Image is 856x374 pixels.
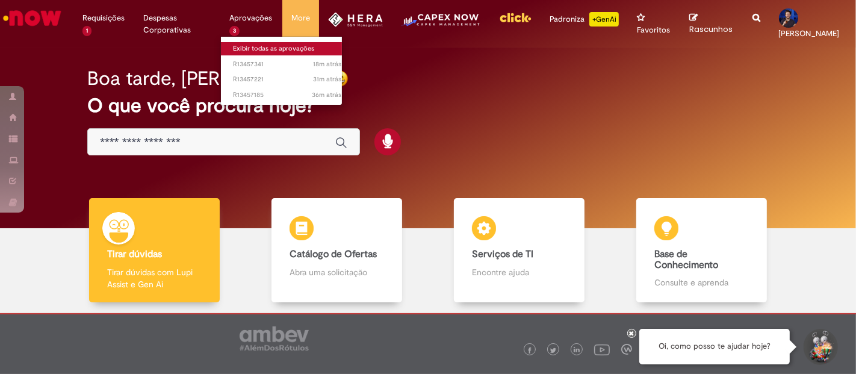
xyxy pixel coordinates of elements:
[82,12,125,24] span: Requisições
[229,26,240,36] span: 3
[290,248,377,260] b: Catálogo de Ofertas
[689,23,733,35] span: Rascunhos
[87,68,331,89] h2: Boa tarde, [PERSON_NAME]
[499,8,532,26] img: click_logo_yellow_360x200.png
[221,89,353,102] a: Aberto R13457185 :
[82,26,91,36] span: 1
[143,12,211,36] span: Despesas Corporativas
[221,58,353,71] a: Aberto R13457341 :
[637,24,670,36] span: Favoritos
[550,12,619,26] div: Padroniza
[313,75,341,84] time: 28/08/2025 11:33:07
[428,198,610,302] a: Serviços de TI Encontre ajuda
[654,276,749,288] p: Consulte e aprenda
[312,90,341,99] span: 36m atrás
[594,341,610,357] img: logo_footer_youtube.png
[313,60,341,69] time: 28/08/2025 11:46:49
[221,73,353,86] a: Aberto R13457221 :
[229,12,272,24] span: Aprovações
[779,28,840,39] span: [PERSON_NAME]
[107,266,202,290] p: Tirar dúvidas com Lupi Assist e Gen Ai
[802,329,838,365] button: Iniciar Conversa de Suporte
[312,90,341,99] time: 28/08/2025 11:28:27
[1,6,63,30] img: ServiceNow
[291,12,310,24] span: More
[290,266,384,278] p: Abra uma solicitação
[240,326,309,351] img: logo_footer_ambev_rotulo_gray.png
[527,348,533,354] img: logo_footer_facebook.png
[639,329,790,364] div: Oi, como posso te ajudar hoje?
[233,90,341,100] span: R13457185
[313,60,341,69] span: 18m atrás
[550,348,556,354] img: logo_footer_twitter.png
[233,60,341,69] span: R13457341
[472,248,533,260] b: Serviços de TI
[610,198,793,302] a: Base de Conhecimento Consulte e aprenda
[328,12,383,27] img: HeraLogo.png
[472,266,566,278] p: Encontre ajuda
[313,75,341,84] span: 31m atrás
[220,36,343,105] ul: Aprovações
[107,248,162,260] b: Tirar dúvidas
[63,198,246,302] a: Tirar dúvidas Tirar dúvidas com Lupi Assist e Gen Ai
[574,347,580,354] img: logo_footer_linkedin.png
[589,12,619,26] p: +GenAi
[87,95,769,116] h2: O que você procura hoje?
[221,42,353,55] a: Exibir todas as aprovações
[621,344,632,355] img: logo_footer_workplace.png
[654,248,718,271] b: Base de Conhecimento
[246,198,428,302] a: Catálogo de Ofertas Abra uma solicitação
[689,13,735,35] a: Rascunhos
[401,12,481,36] img: CapexLogo5.png
[233,75,341,84] span: R13457221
